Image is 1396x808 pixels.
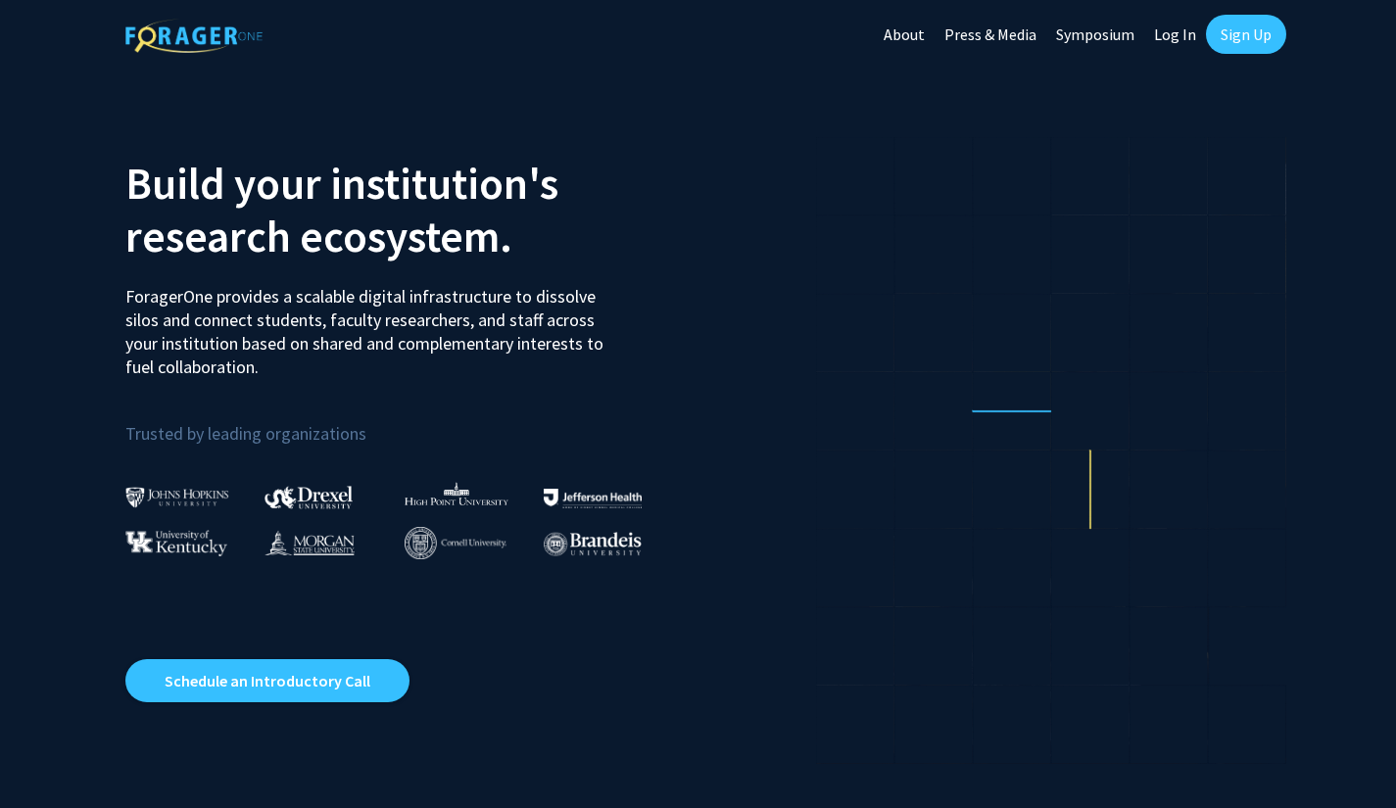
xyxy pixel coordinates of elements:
img: Thomas Jefferson University [544,489,642,507]
p: Trusted by leading organizations [125,395,684,449]
img: High Point University [405,482,508,505]
img: Brandeis University [544,532,642,556]
a: Opens in a new tab [125,659,409,702]
img: Cornell University [405,527,506,559]
h2: Build your institution's research ecosystem. [125,157,684,262]
img: Drexel University [265,486,353,508]
img: Johns Hopkins University [125,487,229,507]
img: Morgan State University [265,530,355,555]
a: Sign Up [1206,15,1286,54]
img: University of Kentucky [125,530,227,556]
p: ForagerOne provides a scalable digital infrastructure to dissolve silos and connect students, fac... [125,270,617,379]
img: ForagerOne Logo [125,19,263,53]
